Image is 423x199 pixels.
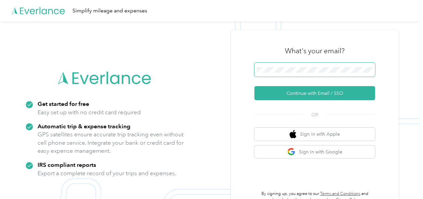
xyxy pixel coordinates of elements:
[38,161,96,168] strong: IRS compliant reports
[72,7,147,15] div: Simplify mileage and expenses
[38,130,184,155] p: GPS satellites ensure accurate trip tracking even without cell phone service. Integrate your bank...
[254,86,375,100] button: Continue with Email / SSO
[285,46,345,56] h3: What's your email?
[287,148,296,156] img: google logo
[38,108,141,117] p: Easy set up with no credit card required
[290,130,296,138] img: apple logo
[38,123,130,130] strong: Automatic trip & expense tracking
[303,111,326,118] span: OR
[38,169,176,178] p: Export a complete record of your trips and expenses.
[38,100,89,107] strong: Get started for free
[254,145,375,158] button: google logoSign in with Google
[320,191,360,196] a: Terms and Conditions
[254,128,375,141] button: apple logoSign in with Apple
